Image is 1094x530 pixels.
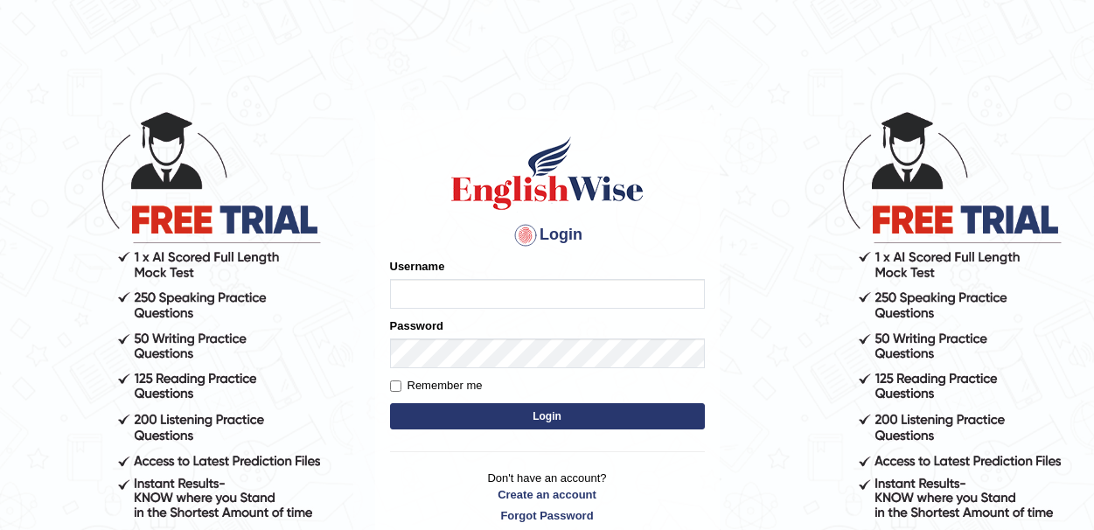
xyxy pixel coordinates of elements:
[390,486,705,503] a: Create an account
[448,134,647,213] img: Logo of English Wise sign in for intelligent practice with AI
[390,317,443,334] label: Password
[390,377,483,394] label: Remember me
[390,380,401,392] input: Remember me
[390,221,705,249] h4: Login
[390,258,445,275] label: Username
[390,507,705,524] a: Forgot Password
[390,403,705,429] button: Login
[390,470,705,524] p: Don't have an account?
